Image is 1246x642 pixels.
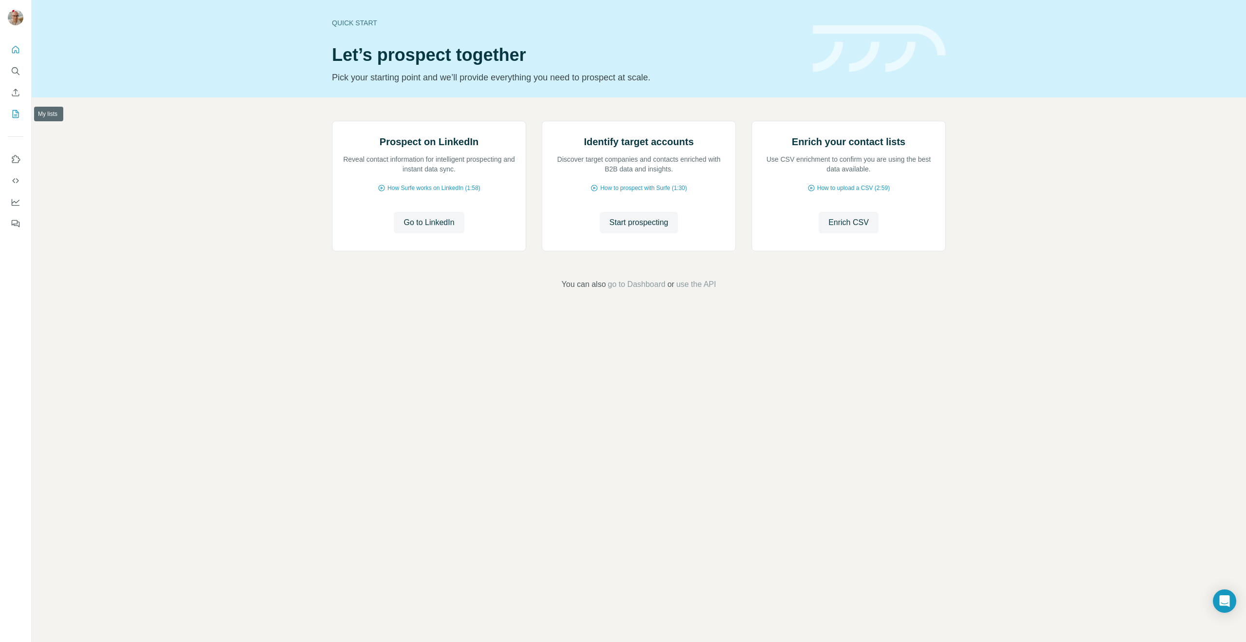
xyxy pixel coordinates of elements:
[332,71,801,84] p: Pick your starting point and we’ll provide everything you need to prospect at scale.
[8,62,23,80] button: Search
[8,193,23,211] button: Dashboard
[609,217,668,228] span: Start prospecting
[600,212,678,233] button: Start prospecting
[8,41,23,58] button: Quick start
[8,84,23,101] button: Enrich CSV
[762,154,935,174] p: Use CSV enrichment to confirm you are using the best data available.
[584,135,694,149] h2: Identify target accounts
[819,212,879,233] button: Enrich CSV
[676,279,716,290] button: use the API
[387,184,480,192] span: How Surfe works on LinkedIn (1:58)
[8,105,23,123] button: My lists
[817,184,890,192] span: How to upload a CSV (2:59)
[394,212,464,233] button: Go to LinkedIn
[8,172,23,189] button: Use Surfe API
[562,279,606,290] span: You can also
[1213,589,1236,613] div: Open Intercom Messenger
[552,154,726,174] p: Discover target companies and contacts enriched with B2B data and insights.
[8,215,23,232] button: Feedback
[792,135,905,149] h2: Enrich your contact lists
[600,184,687,192] span: How to prospect with Surfe (1:30)
[8,10,23,25] img: Avatar
[828,217,869,228] span: Enrich CSV
[403,217,454,228] span: Go to LinkedIn
[608,279,665,290] button: go to Dashboard
[380,135,478,149] h2: Prospect on LinkedIn
[8,151,23,168] button: Use Surfe on LinkedIn
[332,18,801,28] div: Quick start
[332,45,801,65] h1: Let’s prospect together
[813,25,946,73] img: banner
[667,279,674,290] span: or
[342,154,516,174] p: Reveal contact information for intelligent prospecting and instant data sync.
